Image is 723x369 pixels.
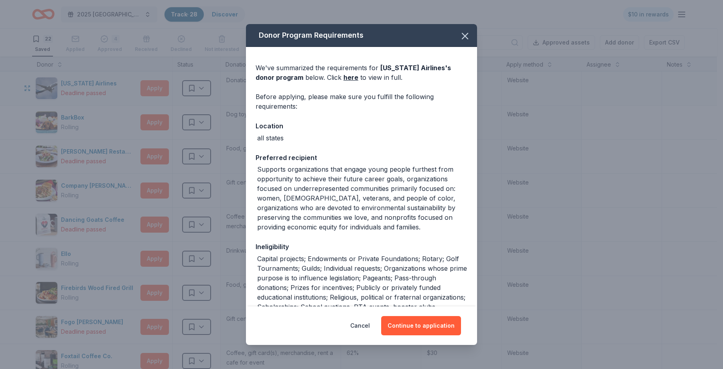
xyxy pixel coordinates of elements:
[381,316,461,335] button: Continue to application
[350,316,370,335] button: Cancel
[256,121,467,131] div: Location
[256,152,467,163] div: Preferred recipient
[256,92,467,111] div: Before applying, please make sure you fulfill the following requirements:
[246,24,477,47] div: Donor Program Requirements
[343,73,358,82] a: here
[257,254,467,341] div: Capital projects; Endowments or Private Foundations; Rotary; Golf Tournaments; Guilds; Individual...
[256,241,467,252] div: Ineligibility
[256,63,467,82] div: We've summarized the requirements for below. Click to view in full.
[257,164,467,232] div: Supports organizations that engage young people furthest from opportunity to achieve their future...
[257,133,284,143] div: all states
